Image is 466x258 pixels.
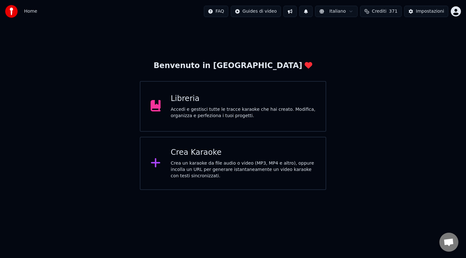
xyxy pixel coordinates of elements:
span: Crediti [372,8,386,15]
span: 371 [389,8,398,15]
button: Crediti371 [360,6,402,17]
div: Crea Karaoke [171,148,316,158]
div: Accedi e gestisci tutte le tracce karaoke che hai creato. Modifica, organizza e perfeziona i tuoi... [171,106,316,119]
div: Libreria [171,94,316,104]
div: Aprire la chat [439,233,458,252]
div: Impostazioni [416,8,444,15]
span: Home [24,8,37,15]
button: Impostazioni [404,6,448,17]
div: Benvenuto in [GEOGRAPHIC_DATA] [154,61,313,71]
div: Crea un karaoke da file audio o video (MP3, MP4 e altro), oppure incolla un URL per generare ista... [171,160,316,179]
nav: breadcrumb [24,8,37,15]
button: Guides di video [231,6,281,17]
button: FAQ [204,6,228,17]
img: youka [5,5,18,18]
